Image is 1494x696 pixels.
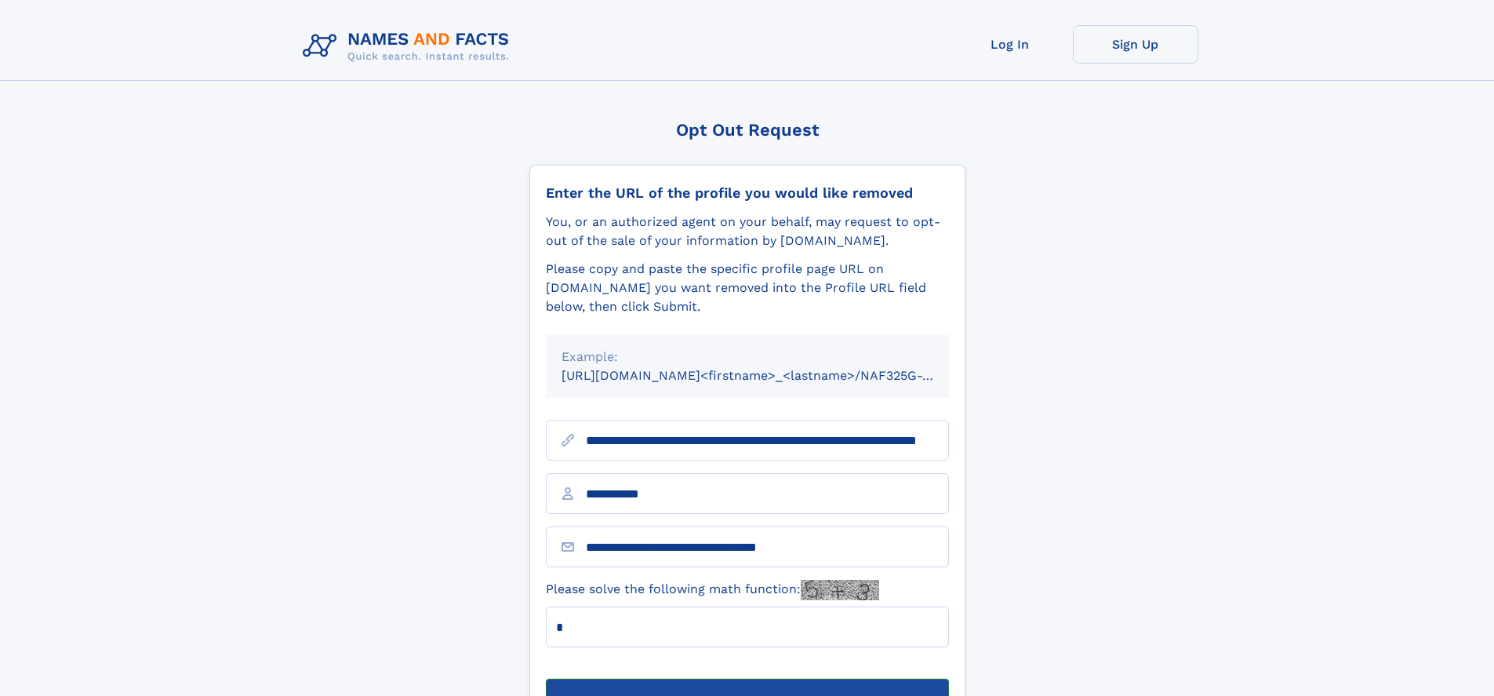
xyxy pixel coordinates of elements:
[546,184,949,202] div: Enter the URL of the profile you would like removed
[546,213,949,250] div: You, or an authorized agent on your behalf, may request to opt-out of the sale of your informatio...
[562,368,979,383] small: [URL][DOMAIN_NAME]<firstname>_<lastname>/NAF325G-xxxxxxxx
[947,25,1073,64] a: Log In
[296,25,522,67] img: Logo Names and Facts
[546,260,949,316] div: Please copy and paste the specific profile page URL on [DOMAIN_NAME] you want removed into the Pr...
[529,120,965,140] div: Opt Out Request
[546,580,879,600] label: Please solve the following math function:
[562,348,933,366] div: Example:
[1073,25,1198,64] a: Sign Up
